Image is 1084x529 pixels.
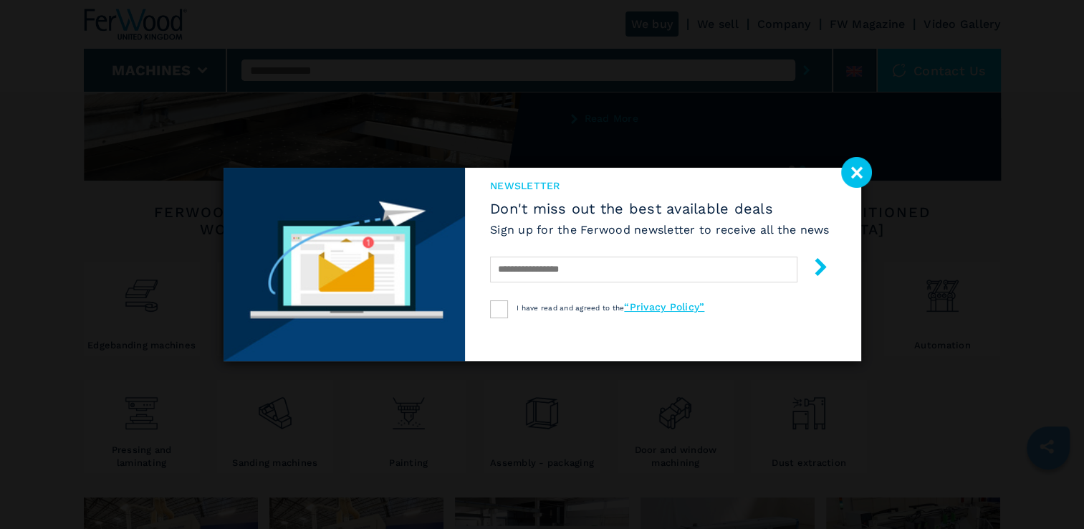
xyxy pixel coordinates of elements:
a: “Privacy Policy” [624,301,704,313]
img: Newsletter image [224,168,466,361]
h6: Sign up for the Ferwood newsletter to receive all the news [490,221,830,238]
span: Don't miss out the best available deals [490,200,830,217]
span: newsletter [490,178,830,193]
button: submit-button [797,252,830,286]
span: I have read and agreed to the [517,304,704,312]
